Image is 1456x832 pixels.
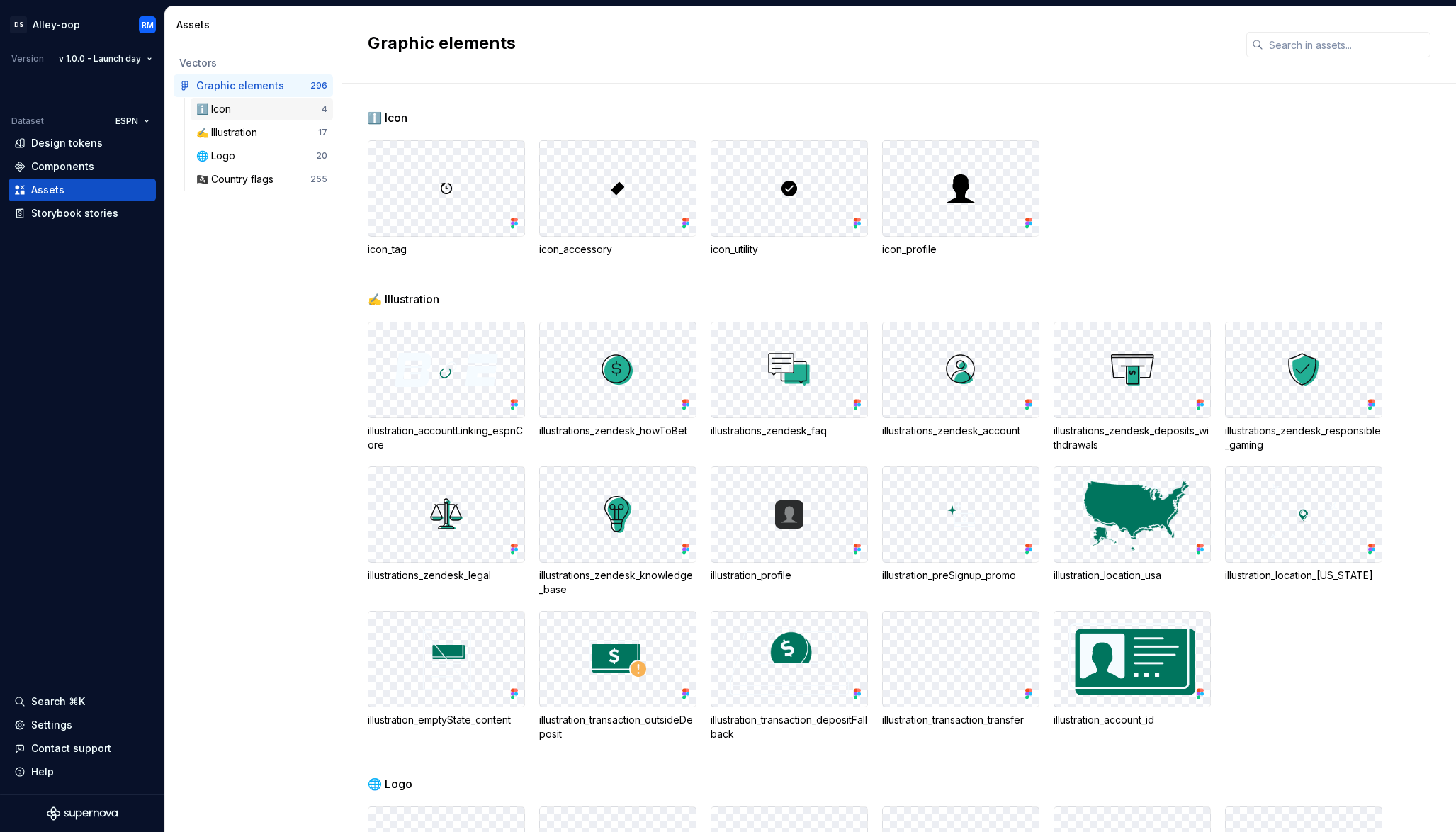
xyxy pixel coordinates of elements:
span: ℹ️ Icon [368,109,407,126]
div: illustrations_zendesk_account [882,424,1039,438]
div: Assets [31,183,64,197]
div: illustrations_zendesk_legal [368,568,525,583]
a: ✍️ Illustration17 [191,121,333,144]
div: icon_tag [368,242,525,257]
a: Storybook stories [9,202,156,225]
a: Design tokens [9,132,156,154]
div: ✍️ Illustration [196,125,263,140]
div: illustrations_zendesk_faq [711,424,868,438]
div: illustrations_zendesk_knowledge_base [539,568,696,597]
div: icon_profile [882,242,1039,257]
button: DSAlley-oopRM [3,9,162,40]
button: Help [9,760,156,783]
div: 255 [310,174,327,185]
div: 20 [316,150,327,162]
button: v 1.0.0 - Launch day [52,49,159,69]
svg: Supernova Logo [47,806,118,821]
div: illustration_location_[US_STATE] [1225,568,1382,583]
div: Contact support [31,741,111,755]
div: RM [142,19,154,30]
div: Vectors [179,56,327,70]
a: 🏴‍☠️ Country flags255 [191,168,333,191]
div: 🏴‍☠️ Country flags [196,172,279,186]
div: Components [31,159,94,174]
div: illustration_transaction_depositFallback [711,713,868,741]
div: icon_utility [711,242,868,257]
div: illustrations_zendesk_deposits_withdrawals [1054,424,1211,452]
span: v 1.0.0 - Launch day [59,53,141,64]
div: Dataset [11,116,44,127]
a: ℹ️ Icon4 [191,98,333,120]
div: illustrations_zendesk_responsible_gaming [1225,424,1382,452]
div: 17 [318,127,327,138]
div: ℹ️ Icon [196,102,237,116]
div: Design tokens [31,136,103,150]
a: 🌐 Logo20 [191,145,333,167]
button: ESPN [109,111,156,131]
div: illustration_location_usa [1054,568,1211,583]
div: Version [11,53,44,64]
div: 🌐 Logo [196,149,241,163]
input: Search in assets... [1263,32,1430,57]
div: Alley-oop [33,18,80,32]
div: illustration_preSignup_promo [882,568,1039,583]
div: illustration_account_id [1054,713,1211,727]
button: Search ⌘K [9,690,156,713]
a: Graphic elements296 [174,74,333,97]
div: Storybook stories [31,206,118,220]
span: 🌐 Logo [368,775,412,792]
div: DS [10,16,27,33]
div: illustration_profile [711,568,868,583]
div: Search ⌘K [31,695,85,709]
div: icon_accessory [539,242,696,257]
a: Components [9,155,156,178]
div: illustration_accountLinking_espnCore [368,424,525,452]
div: Graphic elements [196,79,284,93]
span: ESPN [115,116,138,127]
button: Contact support [9,737,156,760]
span: ✍️ Illustration [368,291,439,308]
div: illustration_transaction_transfer [882,713,1039,727]
h2: Graphic elements [368,32,1229,55]
a: Assets [9,179,156,201]
a: Settings [9,714,156,736]
div: 296 [310,80,327,91]
div: Help [31,765,54,779]
div: 4 [322,103,327,115]
div: Settings [31,718,72,732]
div: illustrations_zendesk_howToBet [539,424,696,438]
div: illustration_transaction_outsideDeposit [539,713,696,741]
div: illustration_emptyState_content [368,713,525,727]
div: Assets [176,18,336,32]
